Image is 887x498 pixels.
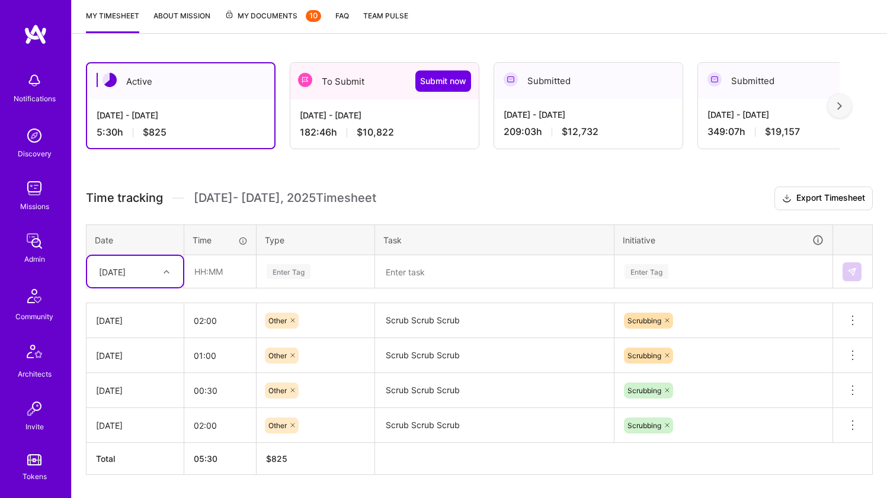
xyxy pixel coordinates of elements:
span: Time tracking [86,191,163,205]
div: 5:30 h [97,126,265,139]
img: tokens [27,454,41,465]
textarea: Scrub Scrub Scrub [376,374,613,407]
div: Submitted [698,63,886,99]
th: Total [87,443,184,475]
th: Task [375,224,614,255]
img: Active [103,73,117,87]
i: icon Download [782,192,792,205]
img: logo [24,24,47,45]
img: teamwork [23,176,46,200]
button: Export Timesheet [774,187,873,210]
span: Scrubbing [627,351,661,360]
div: Discovery [18,147,52,160]
span: Other [268,421,287,430]
img: admin teamwork [23,229,46,253]
div: To Submit [290,63,479,99]
th: Type [257,224,375,255]
div: Admin [24,253,45,265]
div: [DATE] [96,419,174,432]
img: right [837,102,842,110]
a: FAQ [335,9,349,33]
input: HH:MM [184,340,256,371]
div: Enter Tag [267,262,310,281]
span: [DATE] - [DATE] , 2025 Timesheet [194,191,376,205]
span: Other [268,386,287,395]
div: [DATE] [96,314,174,327]
div: [DATE] - [DATE] [300,109,469,121]
div: [DATE] [96,384,174,397]
div: Architects [18,368,52,380]
button: Submit now [415,70,471,92]
div: 182:46 h [300,126,469,139]
span: Scrubbing [627,421,661,430]
div: [DATE] - [DATE] [97,109,265,121]
div: 349:07 h [707,126,877,138]
textarea: Scrub Scrub Scrub [376,339,613,372]
div: Initiative [623,233,824,247]
div: [DATE] - [DATE] [707,108,877,121]
span: Scrubbing [627,386,661,395]
span: $19,157 [765,126,800,138]
span: My Documents [225,9,321,23]
img: To Submit [298,73,312,87]
span: $825 [143,126,166,139]
a: My timesheet [86,9,139,33]
div: Enter Tag [625,262,668,281]
img: Submitted [707,72,722,86]
input: HH:MM [184,410,256,441]
span: Other [268,351,287,360]
div: [DATE] - [DATE] [504,108,673,121]
img: Submitted [504,72,518,86]
span: Submit now [420,75,466,87]
div: Time [193,234,248,246]
th: Date [87,224,184,255]
span: $10,822 [357,126,394,139]
i: icon Chevron [164,269,169,275]
div: Community [15,310,53,323]
a: Team Pulse [363,9,408,33]
div: Missions [20,200,49,213]
span: Other [268,316,287,325]
img: Community [20,282,49,310]
input: HH:MM [185,256,255,287]
div: [DATE] [99,265,126,278]
div: Invite [25,420,44,433]
span: Team Pulse [363,11,408,20]
img: Architects [20,339,49,368]
span: $ 825 [266,454,287,464]
img: Invite [23,397,46,420]
div: Submitted [494,63,683,99]
img: discovery [23,124,46,147]
span: Scrubbing [627,316,661,325]
div: Active [87,63,274,99]
img: Submit [847,267,857,277]
th: 05:30 [184,443,257,475]
a: My Documents10 [225,9,321,33]
textarea: Scrub Scrub Scrub [376,304,613,337]
div: Notifications [14,92,56,105]
a: About Mission [153,9,210,33]
span: $12,732 [562,126,598,138]
div: 10 [306,10,321,22]
img: bell [23,69,46,92]
input: HH:MM [184,305,256,336]
input: HH:MM [184,375,256,406]
div: Tokens [23,470,47,483]
textarea: Scrub Scrub Scrub [376,409,613,442]
div: [DATE] [96,349,174,362]
div: 209:03 h [504,126,673,138]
